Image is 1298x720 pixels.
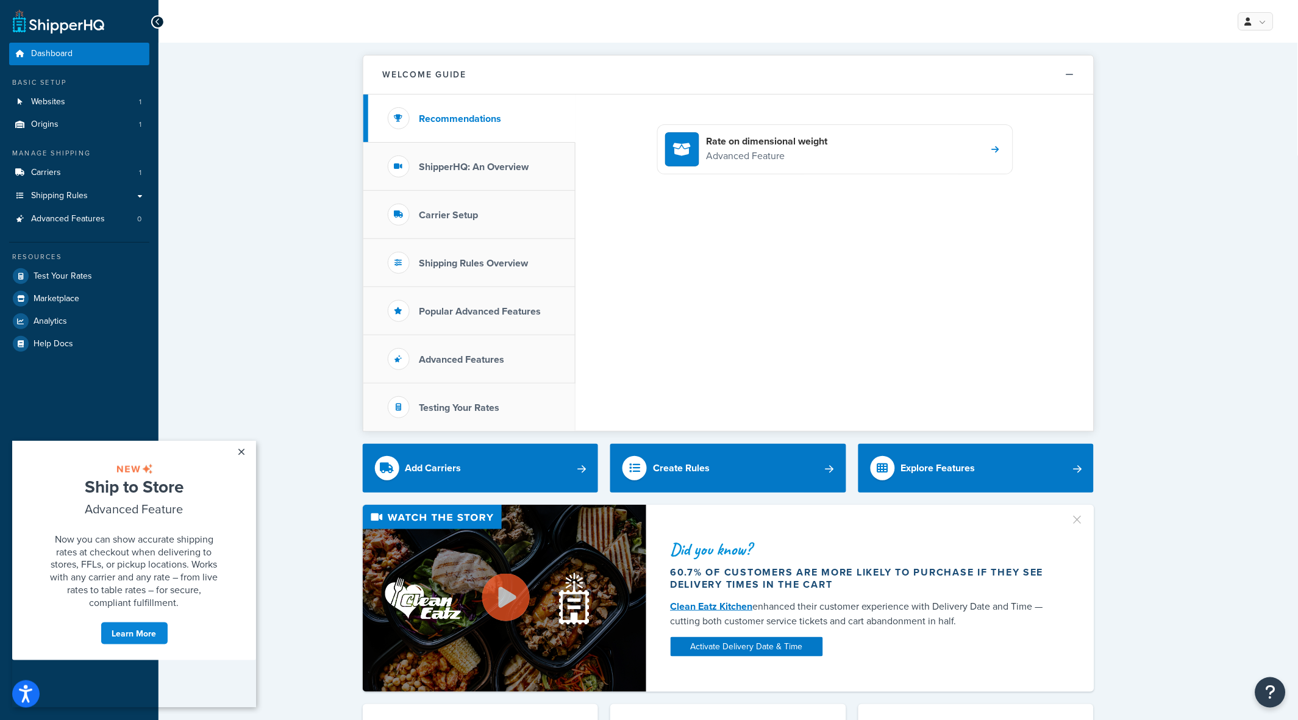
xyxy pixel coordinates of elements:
[31,119,59,130] span: Origins
[707,135,828,148] h4: Rate on dimensional weight
[139,119,141,130] span: 1
[139,97,141,107] span: 1
[34,316,67,327] span: Analytics
[31,49,73,59] span: Dashboard
[9,113,149,136] a: Origins1
[419,306,541,317] h3: Popular Advanced Features
[363,444,599,493] a: Add Carriers
[901,460,975,477] div: Explore Features
[419,210,479,221] h3: Carrier Setup
[419,162,529,173] h3: ShipperHQ: An Overview
[363,55,1094,94] button: Welcome Guide
[671,541,1056,558] div: Did you know?
[31,214,105,224] span: Advanced Features
[9,185,149,207] a: Shipping Rules
[9,43,149,65] a: Dashboard
[671,599,1056,629] div: enhanced their customer experience with Delivery Date and Time — cutting both customer service ti...
[34,294,79,304] span: Marketplace
[9,265,149,287] a: Test Your Rates
[9,310,149,332] a: Analytics
[9,148,149,159] div: Manage Shipping
[419,354,505,365] h3: Advanced Features
[9,91,149,113] li: Websites
[9,162,149,184] li: Carriers
[73,59,171,77] span: Advanced Feature
[34,339,73,349] span: Help Docs
[31,97,65,107] span: Websites
[137,214,141,224] span: 0
[9,208,149,230] a: Advanced Features0
[707,148,828,164] p: Advanced Feature
[610,444,846,493] a: Create Rules
[419,258,529,269] h3: Shipping Rules Overview
[9,91,149,113] a: Websites1
[419,402,500,413] h3: Testing Your Rates
[671,566,1056,591] div: 60.7% of customers are more likely to purchase if they see delivery times in the cart
[88,181,156,204] a: Learn More
[1255,677,1286,708] button: Open Resource Center
[9,77,149,88] div: Basic Setup
[139,168,141,178] span: 1
[9,288,149,310] a: Marketplace
[9,252,149,262] div: Resources
[653,460,710,477] div: Create Rules
[419,113,502,124] h3: Recommendations
[9,113,149,136] li: Origins
[31,191,88,201] span: Shipping Rules
[405,460,462,477] div: Add Carriers
[38,91,206,168] span: Now you can show accurate shipping rates at checkout when delivering to stores, FFLs, or pickup l...
[858,444,1094,493] a: Explore Features
[671,637,823,657] a: Activate Delivery Date & Time
[383,70,467,79] h2: Welcome Guide
[73,34,171,58] span: Ship to Store
[9,208,149,230] li: Advanced Features
[671,599,753,613] a: Clean Eatz Kitchen
[363,505,646,692] img: Video thumbnail
[9,162,149,184] a: Carriers1
[9,333,149,355] a: Help Docs
[34,271,92,282] span: Test Your Rates
[31,168,61,178] span: Carriers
